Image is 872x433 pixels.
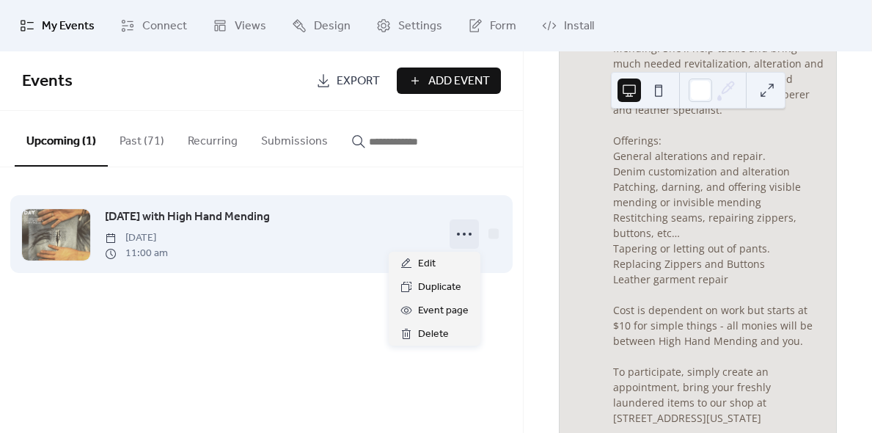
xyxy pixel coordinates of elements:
[418,279,461,296] span: Duplicate
[281,6,362,46] a: Design
[105,230,168,246] span: [DATE]
[531,6,605,46] a: Install
[108,111,176,165] button: Past (71)
[15,111,108,167] button: Upcoming (1)
[305,68,391,94] a: Export
[490,18,516,35] span: Form
[235,18,266,35] span: Views
[397,68,501,94] button: Add Event
[418,326,449,343] span: Delete
[365,6,453,46] a: Settings
[105,246,168,261] span: 11:00 am
[105,208,270,227] a: [DATE] with High Hand Mending
[418,255,436,273] span: Edit
[9,6,106,46] a: My Events
[418,302,469,320] span: Event page
[22,65,73,98] span: Events
[42,18,95,35] span: My Events
[457,6,527,46] a: Form
[109,6,198,46] a: Connect
[176,111,249,165] button: Recurring
[314,18,351,35] span: Design
[142,18,187,35] span: Connect
[337,73,380,90] span: Export
[564,18,594,35] span: Install
[202,6,277,46] a: Views
[249,111,340,165] button: Submissions
[398,18,442,35] span: Settings
[105,208,270,226] span: [DATE] with High Hand Mending
[428,73,490,90] span: Add Event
